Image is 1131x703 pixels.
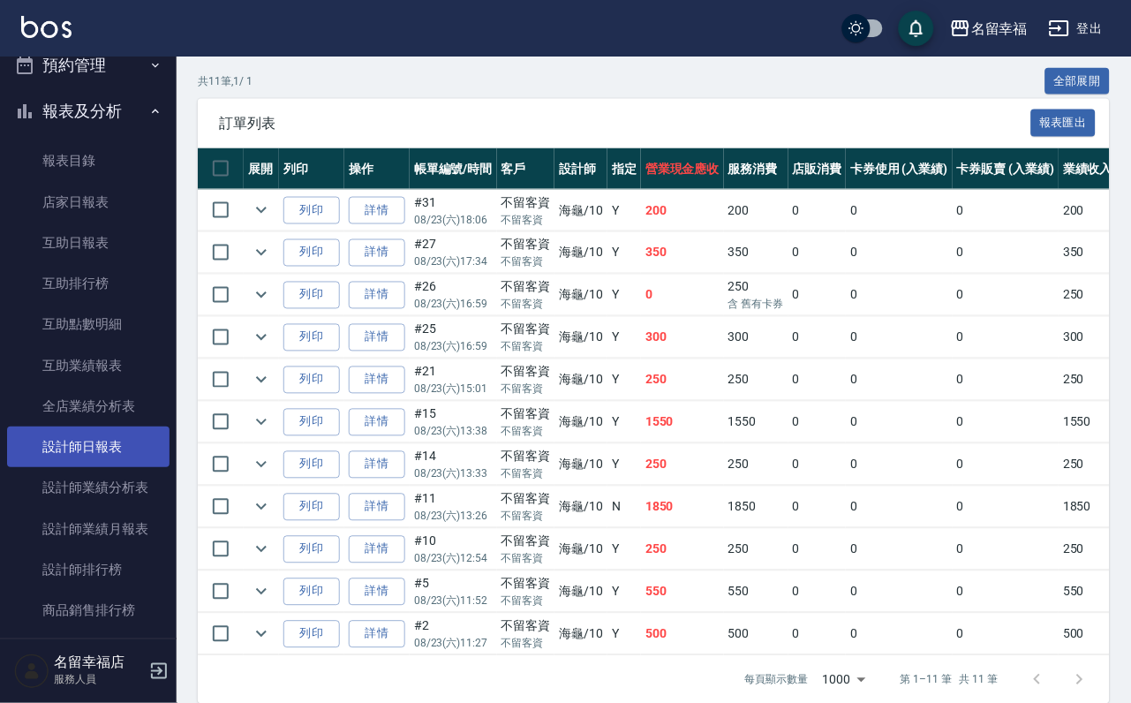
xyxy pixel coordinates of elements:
td: 海龜 /10 [554,402,607,443]
button: expand row [248,324,275,351]
a: 詳情 [349,536,405,563]
td: 550 [724,571,788,613]
td: 0 [788,317,847,359]
td: 200 [1059,190,1117,231]
button: expand row [248,282,275,308]
a: 互助業績報表 [7,345,170,386]
button: 列印 [283,409,340,436]
td: 0 [953,232,1059,274]
button: 名留幸福 [943,11,1035,47]
a: 商品消耗明細 [7,631,170,671]
div: 不留客資 [501,278,551,297]
p: 08/23 (六) 11:52 [414,593,493,609]
a: 詳情 [349,409,405,436]
td: 海龜 /10 [554,317,607,359]
td: 0 [788,444,847,486]
a: 詳情 [349,451,405,479]
a: 全店業績分析表 [7,386,170,427]
td: 0 [788,402,847,443]
p: 08/23 (六) 11:27 [414,636,493,652]
td: 0 [953,275,1059,316]
div: 不留客資 [501,363,551,382]
th: 列印 [279,148,344,190]
td: 250 [724,275,788,316]
td: 0 [846,571,953,613]
td: 0 [788,529,847,571]
td: #5 [410,571,497,613]
td: 0 [846,359,953,401]
td: 0 [846,444,953,486]
td: 海龜 /10 [554,529,607,571]
a: 詳情 [349,578,405,606]
td: #25 [410,317,497,359]
td: 250 [641,529,724,571]
td: #15 [410,402,497,443]
td: 0 [846,232,953,274]
p: 第 1–11 筆 共 11 筆 [901,672,999,688]
button: expand row [248,409,275,435]
div: 不留客資 [501,193,551,212]
a: 互助排行榜 [7,263,170,304]
td: #11 [410,487,497,528]
button: save [899,11,934,46]
td: 500 [641,614,724,655]
button: expand row [248,451,275,478]
td: Y [607,232,641,274]
button: 報表及分析 [7,88,170,134]
td: 250 [724,529,788,571]
td: 0 [953,487,1059,528]
button: 列印 [283,282,340,309]
button: 列印 [283,239,340,267]
td: 0 [788,190,847,231]
td: 0 [788,275,847,316]
td: 0 [953,614,1059,655]
td: 350 [641,232,724,274]
td: N [607,487,641,528]
th: 帳單編號/時間 [410,148,497,190]
td: 550 [641,571,724,613]
button: expand row [248,197,275,223]
button: expand row [248,239,275,266]
button: expand row [248,494,275,520]
div: 名留幸福 [971,18,1028,40]
td: 500 [724,614,788,655]
div: 不留客資 [501,405,551,424]
td: 0 [788,571,847,613]
td: 0 [846,614,953,655]
p: 08/23 (六) 13:26 [414,509,493,525]
td: Y [607,571,641,613]
a: 互助日報表 [7,223,170,263]
td: 海龜 /10 [554,571,607,613]
td: 海龜 /10 [554,232,607,274]
p: 不留客資 [501,254,551,270]
td: 250 [724,444,788,486]
div: 不留客資 [501,490,551,509]
td: #14 [410,444,497,486]
p: 不留客資 [501,297,551,313]
td: 0 [953,190,1059,231]
a: 設計師日報表 [7,427,170,467]
div: 不留客資 [501,448,551,466]
td: 海龜 /10 [554,614,607,655]
td: 350 [1059,232,1117,274]
button: expand row [248,578,275,605]
th: 卡券販賣 (入業績) [953,148,1059,190]
div: 不留客資 [501,533,551,551]
p: 08/23 (六) 17:34 [414,254,493,270]
td: 海龜 /10 [554,190,607,231]
button: 登出 [1042,12,1110,45]
td: 0 [788,487,847,528]
td: 1550 [1059,402,1117,443]
td: 250 [641,359,724,401]
a: 詳情 [349,282,405,309]
p: 含 舊有卡券 [728,297,784,313]
th: 業績收入 [1059,148,1117,190]
p: 不留客資 [501,593,551,609]
p: 不留客資 [501,424,551,440]
p: 08/23 (六) 16:59 [414,297,493,313]
td: Y [607,402,641,443]
p: 08/23 (六) 18:06 [414,212,493,228]
td: 200 [641,190,724,231]
td: Y [607,444,641,486]
td: 300 [1059,317,1117,359]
